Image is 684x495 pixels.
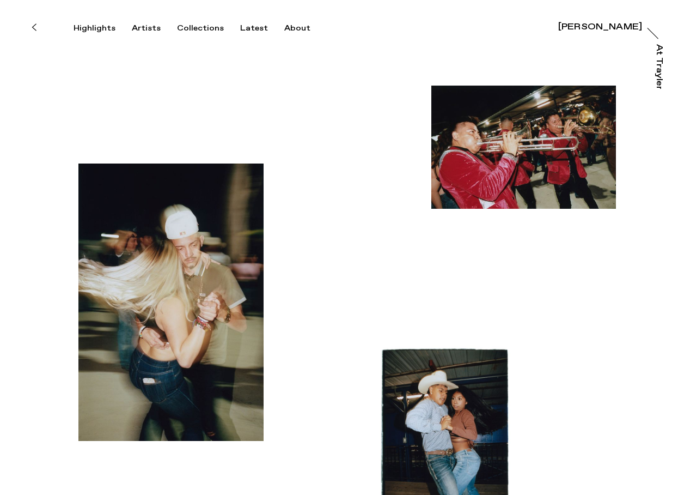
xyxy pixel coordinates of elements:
div: Highlights [74,23,115,33]
div: At Trayler [655,44,663,90]
button: About [284,23,327,33]
a: [PERSON_NAME] [558,21,642,32]
button: Latest [240,23,284,33]
div: [PERSON_NAME] [558,23,642,32]
div: Latest [240,23,268,33]
button: Artists [132,23,177,33]
button: Highlights [74,23,132,33]
a: At Trayler [655,44,665,89]
button: Collections [177,23,240,33]
div: About [284,23,310,33]
div: Artists [132,23,161,33]
div: Collections [177,23,224,33]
